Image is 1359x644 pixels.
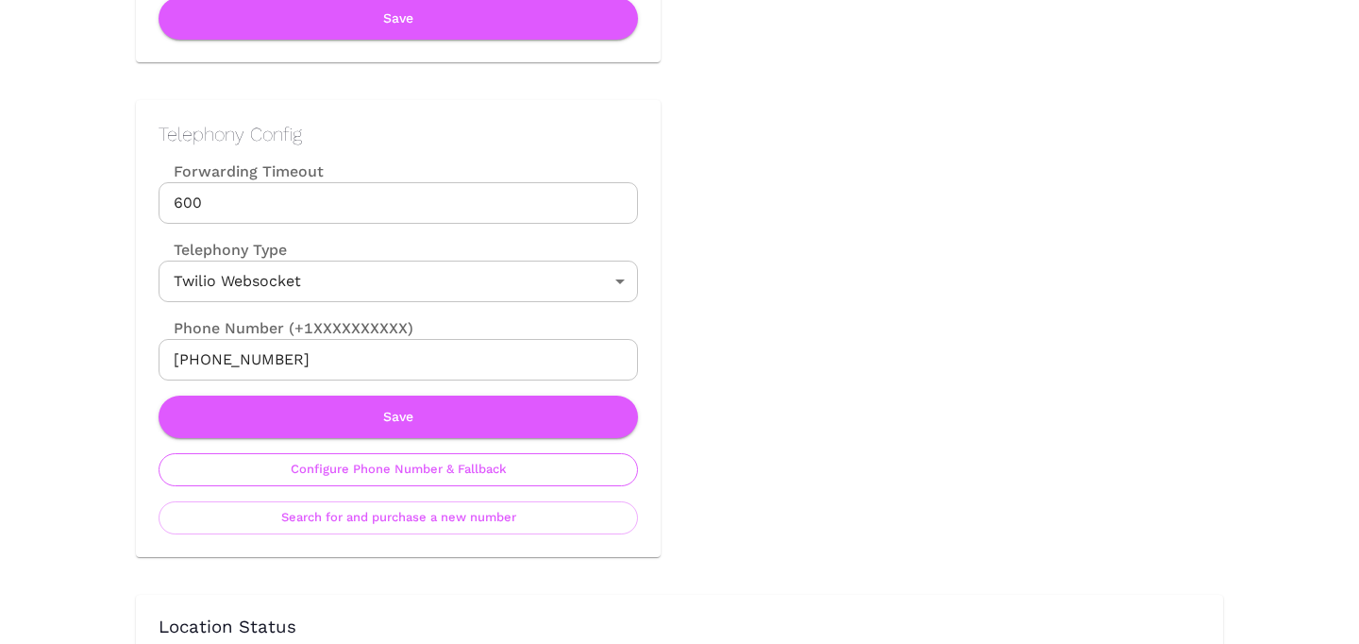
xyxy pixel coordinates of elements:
[159,317,638,339] label: Phone Number (+1XXXXXXXXXX)
[159,161,638,182] label: Forwarding Timeout
[159,123,638,145] h2: Telephony Config
[159,501,638,534] button: Search for and purchase a new number
[159,618,1200,638] h3: Location Status
[159,453,638,486] button: Configure Phone Number & Fallback
[159,261,638,302] div: Twilio Websocket
[159,239,287,261] label: Telephony Type
[159,396,638,438] button: Save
